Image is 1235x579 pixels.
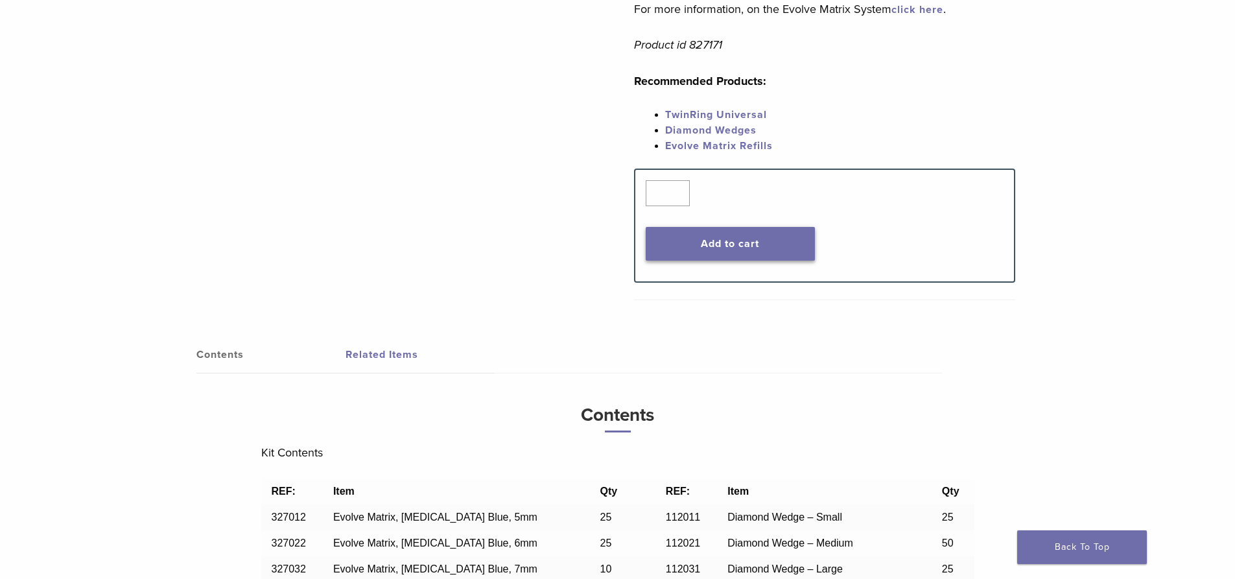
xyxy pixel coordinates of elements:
[346,337,495,373] a: Related Items
[272,538,306,549] span: 327022
[942,486,959,497] b: Qty
[1017,530,1147,564] a: Back To Top
[666,486,690,497] b: REF:
[333,563,537,574] span: Evolve Matrix, [MEDICAL_DATA] Blue, 7mm
[600,512,612,523] span: 25
[600,486,618,497] b: Qty
[600,563,612,574] span: 10
[942,563,954,574] span: 25
[333,512,537,523] span: Evolve Matrix, [MEDICAL_DATA] Blue, 5mm
[196,337,346,373] a: Contents
[333,538,537,549] span: Evolve Matrix, [MEDICAL_DATA] Blue, 6mm
[727,486,749,497] b: Item
[665,139,773,152] a: Evolve Matrix Refills
[666,563,700,574] span: 112031
[634,74,766,88] strong: Recommended Products:
[272,512,306,523] span: 327012
[942,538,954,549] span: 50
[261,399,974,432] h3: Contents
[665,124,757,137] a: Diamond Wedges
[666,512,700,523] span: 112011
[727,538,853,549] span: Diamond Wedge – Medium
[665,108,767,121] a: TwinRing Universal
[727,563,843,574] span: Diamond Wedge – Large
[272,486,296,497] b: REF:
[272,563,306,574] span: 327032
[891,3,943,16] a: click here
[261,443,974,462] p: Kit Contents
[634,38,722,52] em: Product id 827171
[600,538,612,549] span: 25
[333,486,355,497] b: Item
[727,512,842,523] span: Diamond Wedge – Small
[666,538,700,549] span: 112021
[646,227,815,261] button: Add to cart
[942,512,954,523] span: 25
